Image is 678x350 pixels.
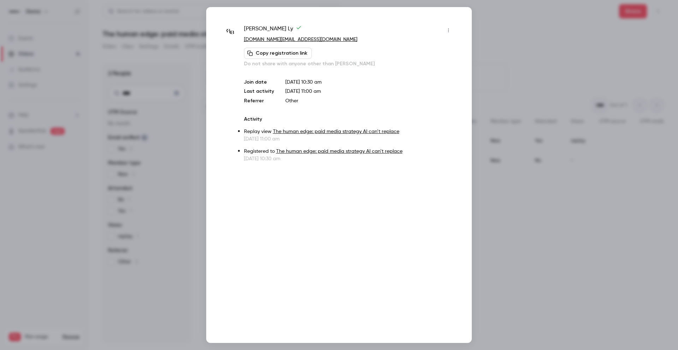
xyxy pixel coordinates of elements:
[244,116,454,123] p: Activity
[244,97,274,104] p: Referrer
[244,60,454,67] p: Do not share with anyone other than [PERSON_NAME]
[244,128,454,135] p: Replay view
[244,135,454,143] p: [DATE] 11:00 am
[244,88,274,95] p: Last activity
[285,97,454,104] p: Other
[244,79,274,86] p: Join date
[273,129,399,134] a: The human edge: paid media strategy AI can’t replace
[285,89,321,94] span: [DATE] 11:00 am
[276,149,403,154] a: The human edge: paid media strategy AI can’t replace
[244,37,357,42] a: [DOMAIN_NAME][EMAIL_ADDRESS][DOMAIN_NAME]
[244,48,312,59] button: Copy registration link
[244,25,302,36] span: [PERSON_NAME] Ly
[244,148,454,155] p: Registered to
[285,79,454,86] p: [DATE] 10:30 am
[224,25,237,38] img: ratandboa.com
[244,155,454,162] p: [DATE] 10:30 am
